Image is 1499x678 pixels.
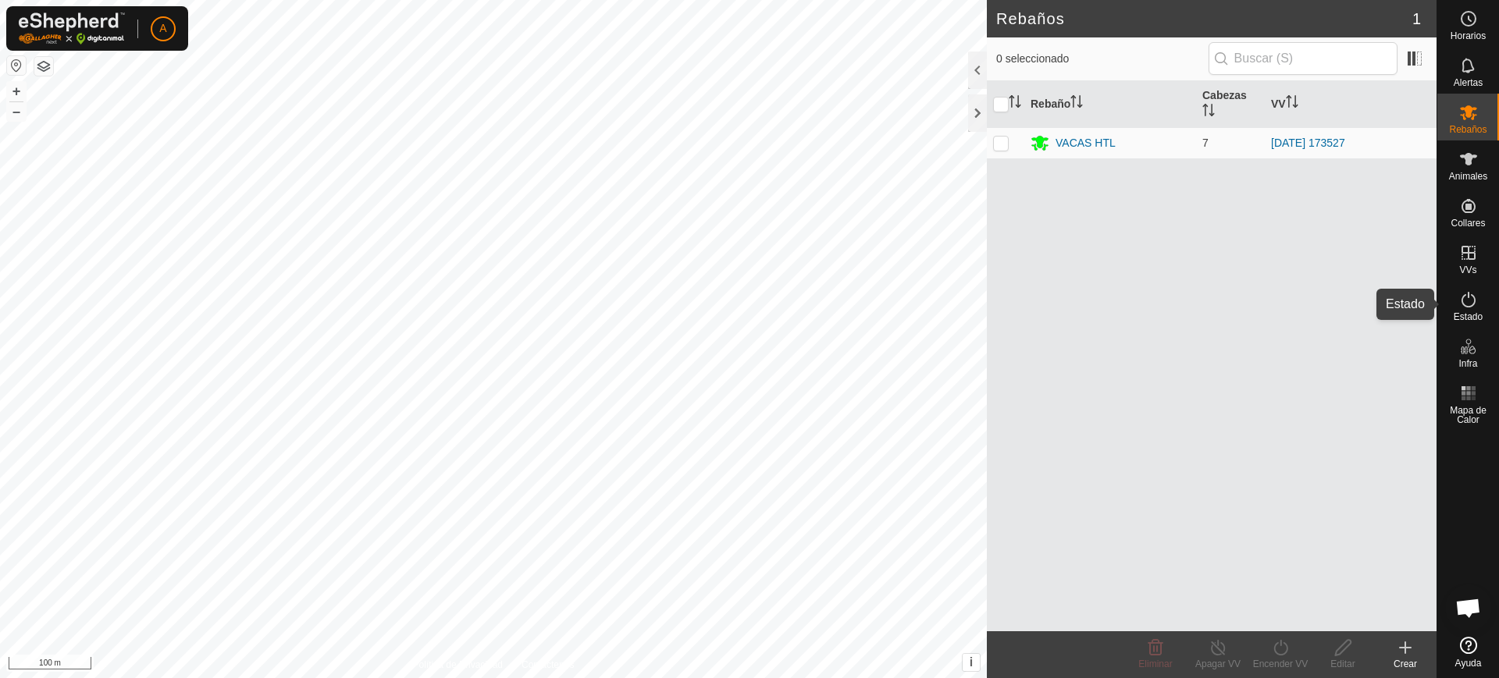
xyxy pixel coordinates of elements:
span: Mapa de Calor [1441,406,1495,424]
span: A [159,20,166,37]
th: VV [1265,81,1437,128]
div: VACAS HTL [1056,135,1116,151]
a: Política de Privacidad [413,658,503,672]
span: Ayuda [1455,658,1482,668]
span: Infra [1458,359,1477,368]
div: Editar [1312,657,1374,671]
span: Collares [1451,218,1485,228]
span: i [970,655,973,669]
div: Crear [1374,657,1437,671]
input: Buscar (S) [1209,42,1398,75]
p-sorticon: Activar para ordenar [1009,98,1021,110]
h2: Rebaños [996,9,1412,28]
th: Rebaño [1024,81,1196,128]
th: Cabezas [1196,81,1265,128]
span: 0 seleccionado [996,51,1209,67]
span: 7 [1202,137,1209,149]
div: Encender VV [1249,657,1312,671]
a: Ayuda [1437,630,1499,674]
a: Chat abierto [1445,584,1492,631]
span: Alertas [1454,78,1483,87]
span: Animales [1449,172,1487,181]
button: Restablecer Mapa [7,56,26,75]
span: Rebaños [1449,125,1487,134]
a: [DATE] 173527 [1271,137,1345,149]
span: 1 [1412,7,1421,30]
a: Contáctenos [522,658,574,672]
button: i [963,654,980,671]
p-sorticon: Activar para ordenar [1070,98,1083,110]
img: Logo Gallagher [19,12,125,44]
button: + [7,82,26,101]
span: Eliminar [1138,658,1172,669]
button: Capas del Mapa [34,57,53,76]
p-sorticon: Activar para ordenar [1202,106,1215,119]
span: Horarios [1451,31,1486,41]
button: – [7,102,26,121]
span: Estado [1454,312,1483,321]
p-sorticon: Activar para ordenar [1286,98,1298,110]
span: VVs [1459,265,1476,275]
div: Apagar VV [1187,657,1249,671]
